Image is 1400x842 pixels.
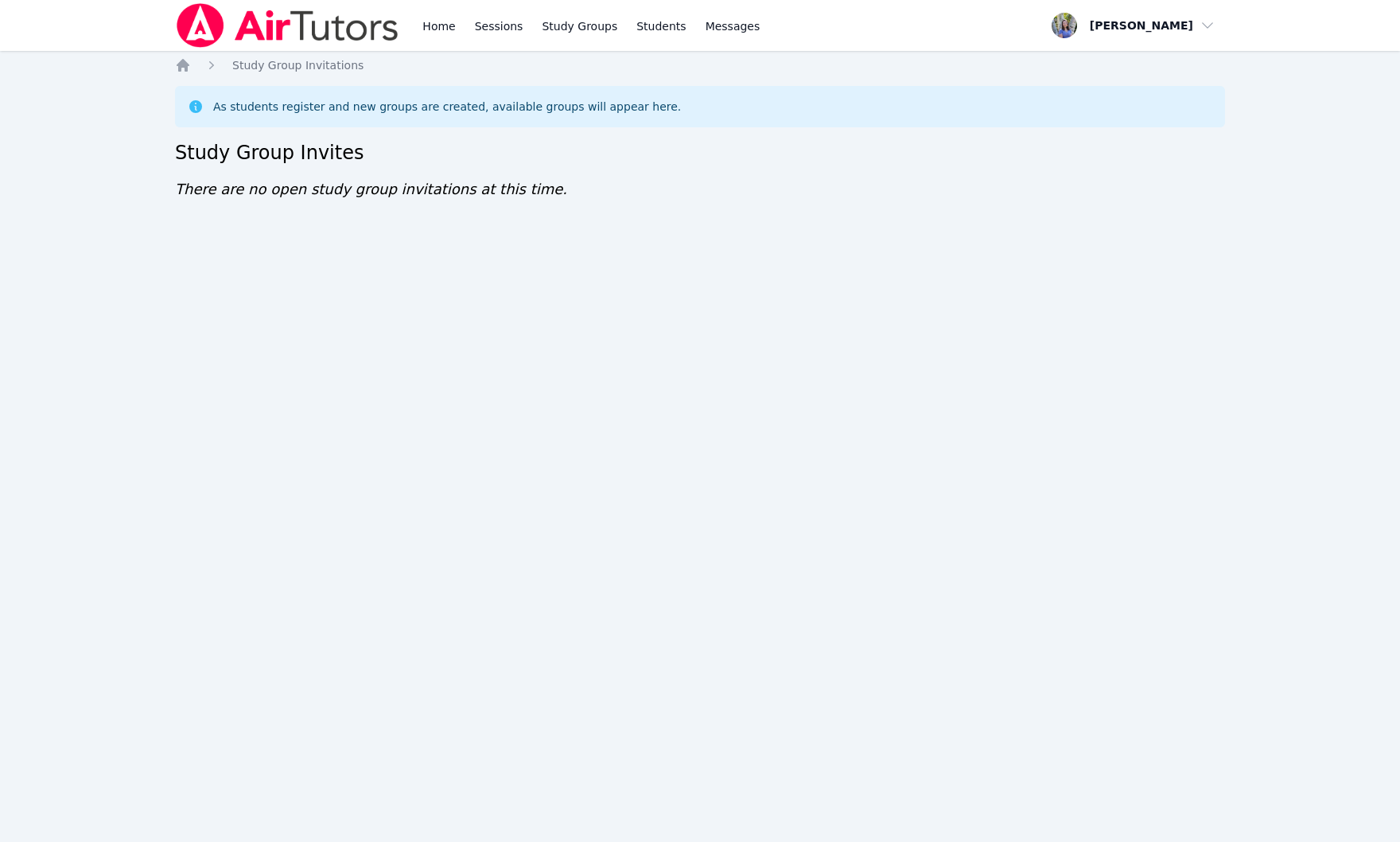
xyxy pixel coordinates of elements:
div: As students register and new groups are created, available groups will appear here. [213,99,681,115]
span: Study Group Invitations [232,59,364,72]
nav: Breadcrumb [175,57,1225,73]
span: Messages [706,18,760,34]
a: Study Group Invitations [232,57,364,73]
span: There are no open study group invitations at this time. [175,181,567,197]
img: Air Tutors [175,3,400,48]
h2: Study Group Invites [175,140,1225,166]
